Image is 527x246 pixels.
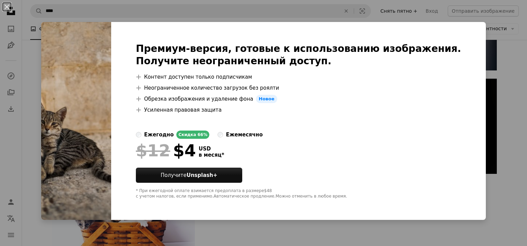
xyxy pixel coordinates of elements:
[136,55,331,67] ya-tr-span: Получите неограниченный доступ.
[218,132,223,137] input: ежемесячно
[136,132,141,137] input: ежегодноСкидка 66%
[136,194,214,199] ya-tr-span: с учетом налогов, если применимо.
[214,194,276,199] ya-tr-span: Автоматическое продление.
[136,43,461,54] ya-tr-span: Премиум-версия, готовые к использованию изображения.
[144,95,253,103] ya-tr-span: Обрезка изображения и удаление фона
[276,194,347,199] ya-tr-span: Можно отменить в любое время.
[161,172,187,178] ya-tr-span: Получите
[136,188,264,193] ya-tr-span: * При ежегодной оплате взимается предоплата в размере
[136,168,242,183] button: ПолучитеUnsplash+
[144,106,222,114] ya-tr-span: Усиленная правовая защита
[41,22,111,220] img: premium_photo-1667099522743-6b233d408465
[226,132,262,138] ya-tr-span: ежемесячно
[199,152,222,158] ya-tr-span: в месяц
[178,132,207,137] ya-tr-span: Скидка 66%
[144,73,252,81] ya-tr-span: Контент доступен только подписчикам
[259,96,274,101] ya-tr-span: Новое
[144,84,279,92] ya-tr-span: Неограниченное количество загрузок без роялти
[199,146,211,152] ya-tr-span: USD
[144,132,174,138] ya-tr-span: ежегодно
[136,142,196,159] div: $4
[136,142,170,159] span: $12
[187,172,218,178] ya-tr-span: Unsplash+
[264,188,272,193] ya-tr-span: $48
